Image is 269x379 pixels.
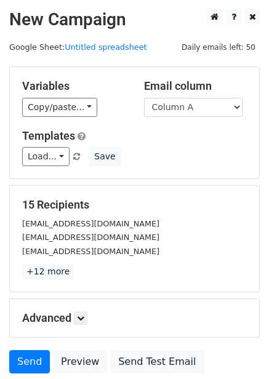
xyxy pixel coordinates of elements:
[22,79,126,93] h5: Variables
[177,41,260,54] span: Daily emails left: 50
[22,147,70,166] a: Load...
[22,129,75,142] a: Templates
[53,350,107,373] a: Preview
[110,350,204,373] a: Send Test Email
[89,147,121,166] button: Save
[207,320,269,379] iframe: Chat Widget
[22,98,97,117] a: Copy/paste...
[22,264,74,279] a: +12 more
[22,247,159,256] small: [EMAIL_ADDRESS][DOMAIN_NAME]
[65,42,147,52] a: Untitled spreadsheet
[177,42,260,52] a: Daily emails left: 50
[22,198,247,212] h5: 15 Recipients
[22,233,159,242] small: [EMAIL_ADDRESS][DOMAIN_NAME]
[9,9,260,30] h2: New Campaign
[144,79,247,93] h5: Email column
[9,350,50,373] a: Send
[9,42,147,52] small: Google Sheet:
[22,311,247,325] h5: Advanced
[22,219,159,228] small: [EMAIL_ADDRESS][DOMAIN_NAME]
